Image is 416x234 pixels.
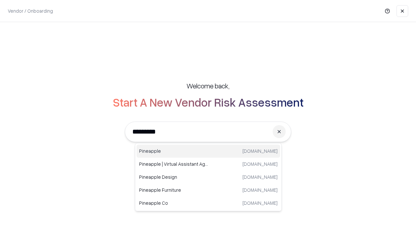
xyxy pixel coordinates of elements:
p: Pineapple [139,148,208,154]
p: Pineapple | Virtual Assistant Agency [139,161,208,167]
p: [DOMAIN_NAME] [242,200,278,206]
p: [DOMAIN_NAME] [242,174,278,180]
h5: Welcome back, [187,81,229,90]
p: Pineapple Furniture [139,187,208,193]
p: [DOMAIN_NAME] [242,161,278,167]
h2: Start A New Vendor Risk Assessment [113,96,304,109]
div: Suggestions [135,143,282,211]
p: [DOMAIN_NAME] [242,148,278,154]
p: [DOMAIN_NAME] [242,187,278,193]
p: Pineapple Design [139,174,208,180]
p: Pineapple Co [139,200,208,206]
p: Vendor / Onboarding [8,7,53,14]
